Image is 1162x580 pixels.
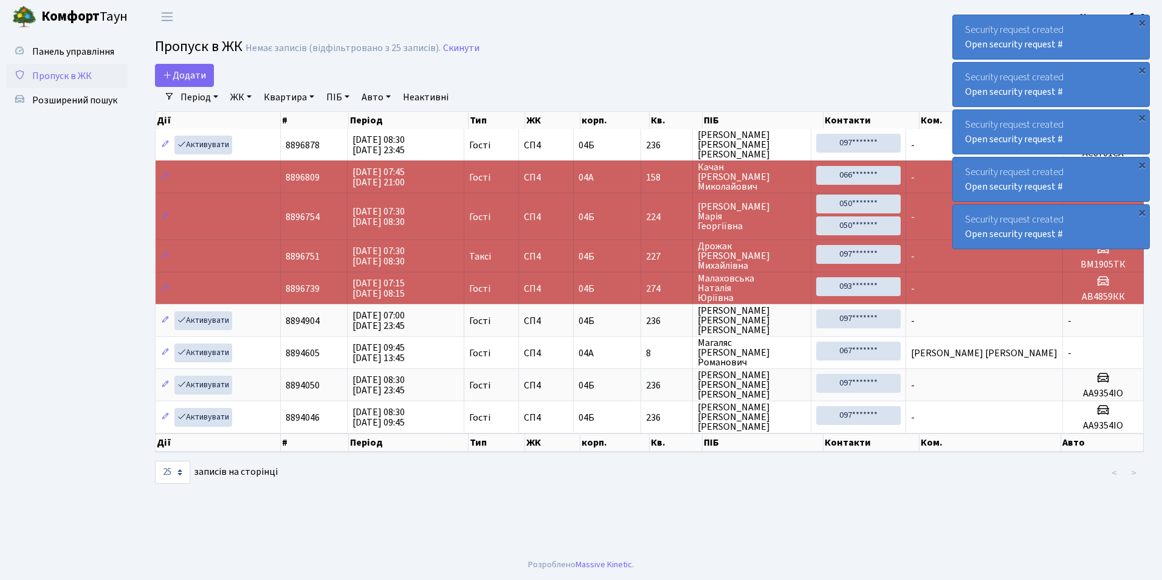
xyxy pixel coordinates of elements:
span: СП4 [524,173,568,182]
span: - [911,411,915,424]
a: Open security request # [965,227,1063,241]
span: Таксі [469,252,491,261]
a: Квартира [259,87,319,108]
div: × [1136,64,1148,76]
span: 274 [646,284,687,294]
th: Тип [469,112,524,129]
span: - [911,139,915,152]
th: Період [349,433,469,452]
span: 04Б [579,314,594,328]
a: Open security request # [965,85,1063,98]
div: Security request created [953,15,1149,59]
th: Дії [156,112,281,129]
span: [DATE] 07:30 [DATE] 08:30 [352,205,405,229]
a: Massive Kinetic [576,558,632,571]
span: 236 [646,381,687,390]
th: ЖК [525,433,581,452]
span: [PERSON_NAME] [PERSON_NAME] [PERSON_NAME] [698,402,806,432]
span: - [911,171,915,184]
span: Качан [PERSON_NAME] Миколайович [698,162,806,192]
div: × [1136,111,1148,123]
span: [DATE] 07:30 [DATE] 08:30 [352,244,405,268]
span: 236 [646,413,687,423]
a: Open security request # [965,133,1063,146]
span: СП4 [524,316,568,326]
div: Security request created [953,63,1149,106]
span: Додати [163,69,206,82]
a: Консьєрж б. 4. [1080,10,1147,24]
span: 04Б [579,250,594,263]
th: # [281,112,349,129]
a: Активувати [174,136,232,154]
h5: АА9354ІО [1068,420,1138,432]
div: Розроблено . [528,558,634,571]
div: × [1136,159,1148,171]
a: Розширений пошук [6,88,128,112]
span: 04А [579,171,594,184]
th: Контакти [823,112,920,129]
h5: АА9354ІО [1068,388,1138,399]
span: Гості [469,140,490,150]
span: 8 [646,348,687,358]
span: [PERSON_NAME] [PERSON_NAME] [911,347,1057,360]
span: 227 [646,252,687,261]
span: СП4 [524,381,568,390]
span: Дрожак [PERSON_NAME] Михайлівна [698,241,806,271]
span: СП4 [524,140,568,150]
span: 8896751 [286,250,320,263]
span: Гості [469,316,490,326]
span: Гості [469,348,490,358]
th: # [281,433,349,452]
a: Період [176,87,223,108]
span: 04Б [579,210,594,224]
span: [DATE] 08:30 [DATE] 09:45 [352,406,405,429]
a: Активувати [174,408,232,427]
a: Авто [357,87,396,108]
th: Період [349,112,469,129]
th: Дії [156,433,281,452]
span: [DATE] 08:30 [DATE] 23:45 [352,373,405,397]
span: - [911,250,915,263]
span: 04Б [579,411,594,424]
span: Малаховська Наталія Юріївна [698,274,806,303]
span: Магаляс [PERSON_NAME] Романович [698,338,806,367]
span: - [911,210,915,224]
span: [DATE] 09:45 [DATE] 13:45 [352,341,405,365]
span: 158 [646,173,687,182]
a: ПІБ [321,87,354,108]
span: - [911,282,915,295]
span: [DATE] 07:15 [DATE] 08:15 [352,277,405,300]
th: Контакти [823,433,920,452]
span: 04Б [579,379,594,392]
span: [PERSON_NAME] [PERSON_NAME] [PERSON_NAME] [698,306,806,335]
span: [PERSON_NAME] Марія Георгіївна [698,202,806,231]
div: × [1136,206,1148,218]
span: 236 [646,316,687,326]
a: Open security request # [965,38,1063,51]
span: - [1068,347,1071,360]
th: ЖК [525,112,581,129]
span: 8896878 [286,139,320,152]
div: Security request created [953,205,1149,249]
span: Гості [469,212,490,222]
th: Тип [469,433,524,452]
a: Активувати [174,311,232,330]
span: 8896739 [286,282,320,295]
span: 8896809 [286,171,320,184]
span: [PERSON_NAME] [PERSON_NAME] [PERSON_NAME] [698,370,806,399]
span: СП4 [524,348,568,358]
h5: ВМ1905ТК [1068,259,1138,271]
div: Немає записів (відфільтровано з 25 записів). [246,43,441,54]
span: [DATE] 07:00 [DATE] 23:45 [352,309,405,333]
span: 04Б [579,139,594,152]
span: - [911,379,915,392]
th: Ком. [920,112,1061,129]
span: - [911,314,915,328]
select: записів на сторінці [155,461,190,484]
label: записів на сторінці [155,461,278,484]
a: Open security request # [965,180,1063,193]
div: Security request created [953,157,1149,201]
span: [PERSON_NAME] [PERSON_NAME] [PERSON_NAME] [698,130,806,159]
span: СП4 [524,212,568,222]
